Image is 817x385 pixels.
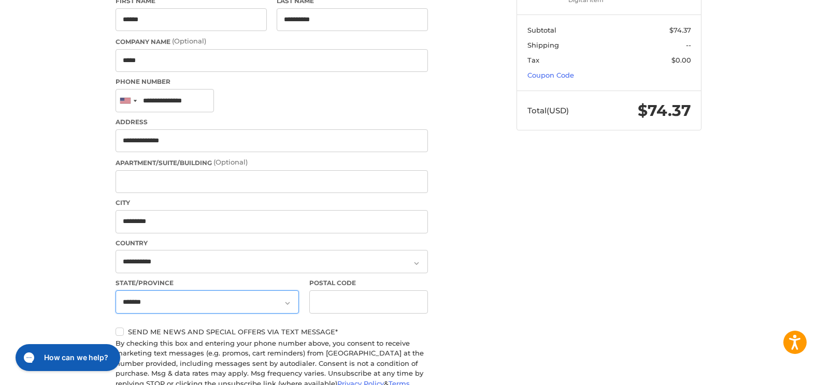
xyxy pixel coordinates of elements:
[116,36,428,47] label: Company Name
[527,56,539,64] span: Tax
[213,158,248,166] small: (Optional)
[638,101,691,120] span: $74.37
[669,26,691,34] span: $74.37
[309,278,428,288] label: Postal Code
[116,328,428,336] label: Send me news and special offers via text message*
[116,90,140,112] div: United States: +1
[172,37,206,45] small: (Optional)
[686,41,691,49] span: --
[116,77,428,86] label: Phone Number
[671,56,691,64] span: $0.00
[116,117,428,127] label: Address
[10,340,123,375] iframe: Gorgias live chat messenger
[116,278,299,288] label: State/Province
[527,26,556,34] span: Subtotal
[116,239,428,248] label: Country
[527,106,569,115] span: Total (USD)
[116,157,428,168] label: Apartment/Suite/Building
[116,198,428,208] label: City
[527,71,574,79] a: Coupon Code
[527,41,559,49] span: Shipping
